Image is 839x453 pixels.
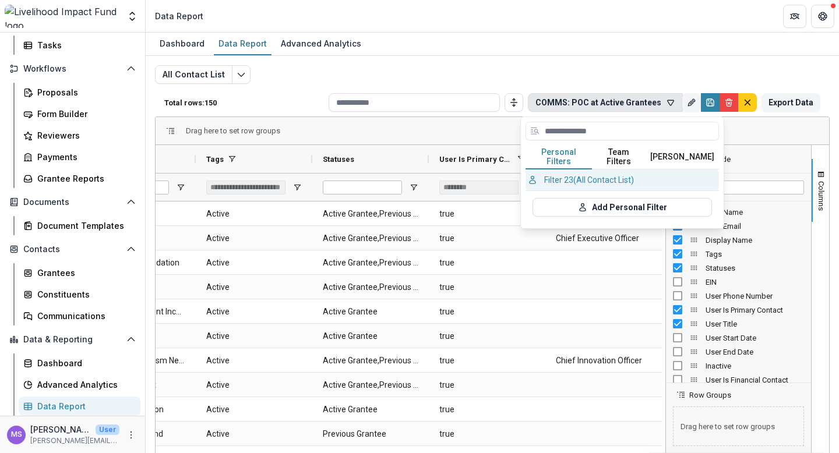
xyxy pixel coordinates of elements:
span: Display Name [706,236,804,245]
button: Open Documents [5,193,140,211]
a: Dashboard [19,353,140,373]
button: Toggle auto height [505,93,523,112]
div: Row Groups [666,399,811,453]
span: EIN [706,278,804,286]
span: Active Grantee,Previous Grantee [323,373,418,397]
a: Dashboard [155,33,209,55]
div: User Start Date Column [666,331,811,345]
button: [PERSON_NAME] [646,145,719,169]
span: Active Grantee [323,324,418,348]
span: Chief Executive Officer [556,226,651,250]
button: Export Data [762,93,820,112]
span: User Name [706,208,804,217]
span: Active Grantee,Previous Grantee [323,202,418,226]
span: Active [206,422,302,446]
p: [PERSON_NAME] [30,423,91,436]
div: Display Name Column [666,233,811,247]
button: Open Data & Reporting [5,330,140,349]
div: EIN Column [666,275,811,289]
span: Columns [817,181,826,211]
span: Tags [206,155,224,164]
span: Active [206,275,302,299]
span: Active [206,398,302,422]
div: User End Date Column [666,345,811,359]
span: Row Groups [689,391,731,399]
div: Column List 15 Columns [666,205,811,415]
span: true [439,251,535,275]
span: Active [206,226,302,250]
div: Grantee Reports [37,172,131,185]
div: Form Builder [37,108,131,120]
button: Open Filter Menu [409,183,418,192]
button: Delete [720,93,738,112]
span: true [439,226,535,250]
a: Advanced Analytics [276,33,366,55]
span: Drag here to set row groups [673,406,804,446]
a: Proposals [19,83,140,102]
div: Dashboard [37,357,131,369]
p: User [96,424,119,435]
a: Reviewers [19,126,140,145]
div: Data Report [37,400,131,412]
div: Proposals [37,86,131,98]
a: Advanced Analytics [19,375,140,394]
span: User Phone Number [706,292,804,300]
span: Documents [23,197,122,207]
a: Payments [19,147,140,167]
span: Active Grantee,Previous Applicant [323,226,418,250]
div: Reviewers [37,129,131,141]
div: Data Report [214,35,272,52]
span: User End Date [706,348,804,356]
span: Active Grantee [323,300,418,324]
span: User Is Primary Contact [706,306,804,314]
span: true [439,202,535,226]
button: Open entity switcher [124,5,140,28]
button: Open Contacts [5,240,140,259]
button: COMMS: POC at Active Grantees [528,93,683,112]
span: User Email [706,222,804,231]
button: Open Workflows [5,59,140,78]
span: Active [206,324,302,348]
div: Monica Swai [11,431,22,438]
div: Dashboard [155,35,209,52]
button: Open Filter Menu [292,183,302,192]
button: Open Filter Menu [176,183,185,192]
span: Active [206,202,302,226]
span: Tags [706,250,804,259]
p: [PERSON_NAME][EMAIL_ADDRESS][DOMAIN_NAME] [30,436,119,446]
div: Communications [37,310,131,322]
span: Statuses [323,155,354,164]
button: Save [701,93,720,112]
div: Inactive Column [666,359,811,373]
div: Payments [37,151,131,163]
span: User Title [706,320,804,328]
a: Document Templates [19,216,140,235]
button: Partners [783,5,806,28]
a: Grantee Reports [19,169,140,188]
span: Previous Grantee [323,422,418,446]
button: Personal Filters [526,145,592,169]
div: User Title Column [666,317,811,331]
div: Tags Column [666,247,811,261]
div: Constituents [37,288,131,300]
input: Filter Columns Input [689,181,804,194]
a: Tasks [19,36,140,55]
p: Total rows: 150 [164,98,324,107]
a: Data Report [19,397,140,416]
span: true [439,422,535,446]
span: User Is Primary Contact [439,155,513,164]
div: Row Groups [186,126,280,135]
span: User Is Financial Contact [706,376,804,384]
span: Active [206,251,302,275]
div: Statuses Column [666,261,811,275]
button: Rename [682,93,701,112]
div: User Name Column [666,205,811,219]
span: Contacts [23,245,122,254]
div: Data Report [155,10,203,22]
div: User Is Financial Contact Column [666,373,811,387]
div: Grantees [37,267,131,279]
span: true [439,398,535,422]
span: Inactive [706,362,804,370]
span: Active Grantee,Previous Grantee,Previous Applicant [323,349,418,373]
span: true [439,300,535,324]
